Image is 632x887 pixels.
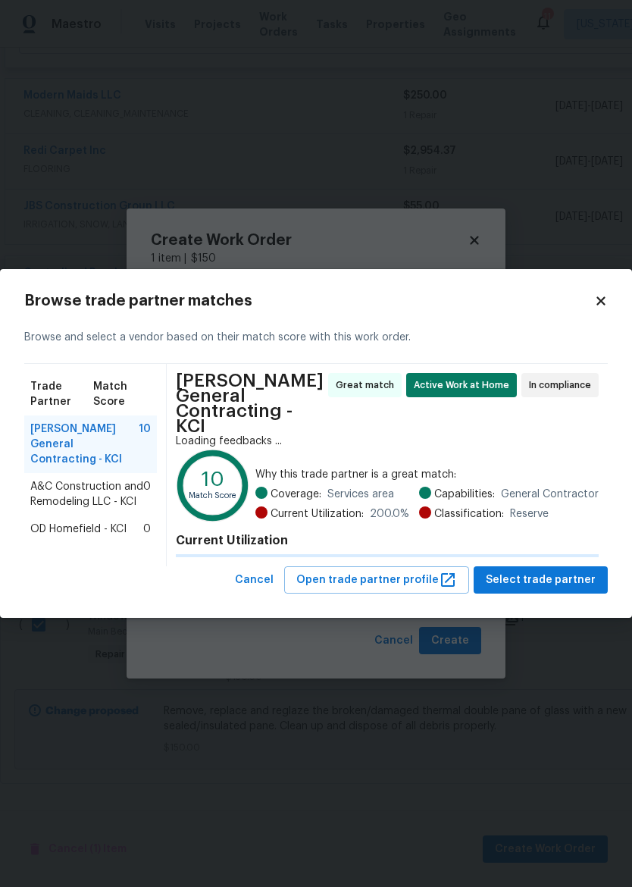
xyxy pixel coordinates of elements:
[486,571,596,590] span: Select trade partner
[271,506,364,522] span: Current Utilization:
[30,379,93,409] span: Trade Partner
[139,422,151,467] span: 10
[143,479,151,509] span: 0
[189,491,237,499] text: Match Score
[474,566,608,594] button: Select trade partner
[501,487,599,502] span: General Contractor
[271,487,321,502] span: Coverage:
[414,378,515,393] span: Active Work at Home
[143,522,151,537] span: 0
[202,469,224,489] text: 10
[176,533,599,548] h4: Current Utilization
[529,378,597,393] span: In compliance
[24,293,594,309] h2: Browse trade partner matches
[176,434,599,449] div: Loading feedbacks ...
[336,378,400,393] span: Great match
[93,379,151,409] span: Match Score
[30,479,143,509] span: A&C Construction and Remodeling LLC - KCI
[327,487,394,502] span: Services area
[30,422,139,467] span: [PERSON_NAME] General Contracting - KCI
[235,571,274,590] span: Cancel
[255,467,599,482] span: Why this trade partner is a great match:
[370,506,409,522] span: 200.0 %
[434,506,504,522] span: Classification:
[30,522,127,537] span: OD Homefield - KCI
[434,487,495,502] span: Capabilities:
[510,506,549,522] span: Reserve
[229,566,280,594] button: Cancel
[24,312,608,364] div: Browse and select a vendor based on their match score with this work order.
[284,566,469,594] button: Open trade partner profile
[296,571,457,590] span: Open trade partner profile
[176,373,324,434] span: [PERSON_NAME] General Contracting - KCI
